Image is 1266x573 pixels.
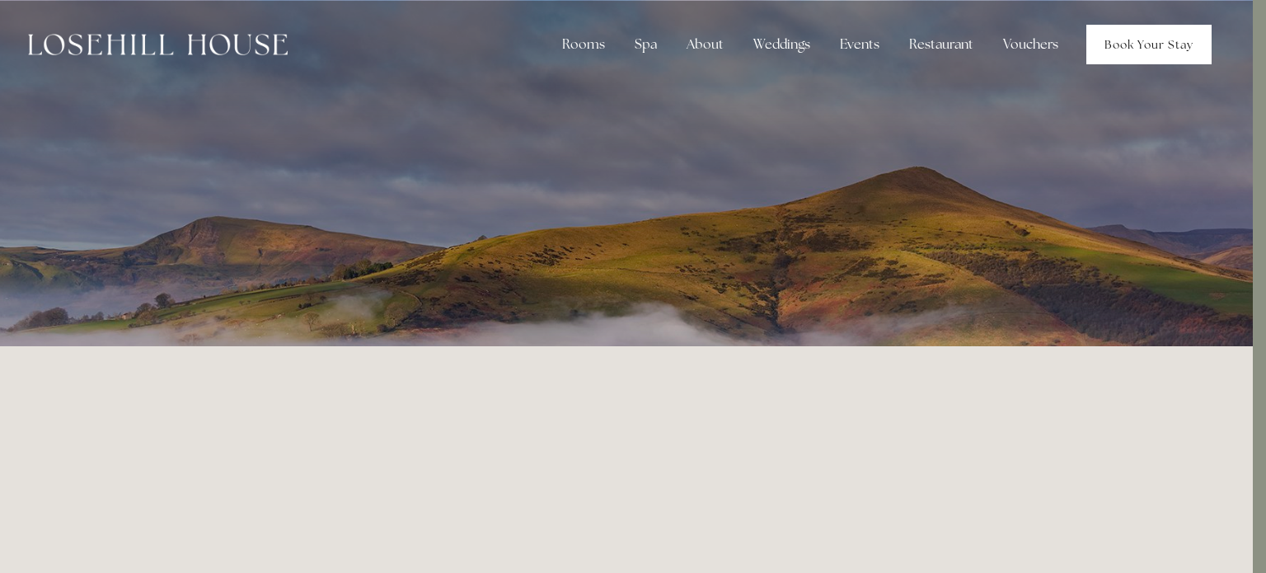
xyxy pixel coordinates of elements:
div: Weddings [740,28,823,61]
a: Vouchers [990,28,1071,61]
div: Events [827,28,893,61]
div: Rooms [549,28,618,61]
div: Restaurant [896,28,987,61]
div: About [673,28,737,61]
img: Losehill House [28,34,288,55]
a: Book Your Stay [1086,25,1212,64]
div: Spa [621,28,670,61]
